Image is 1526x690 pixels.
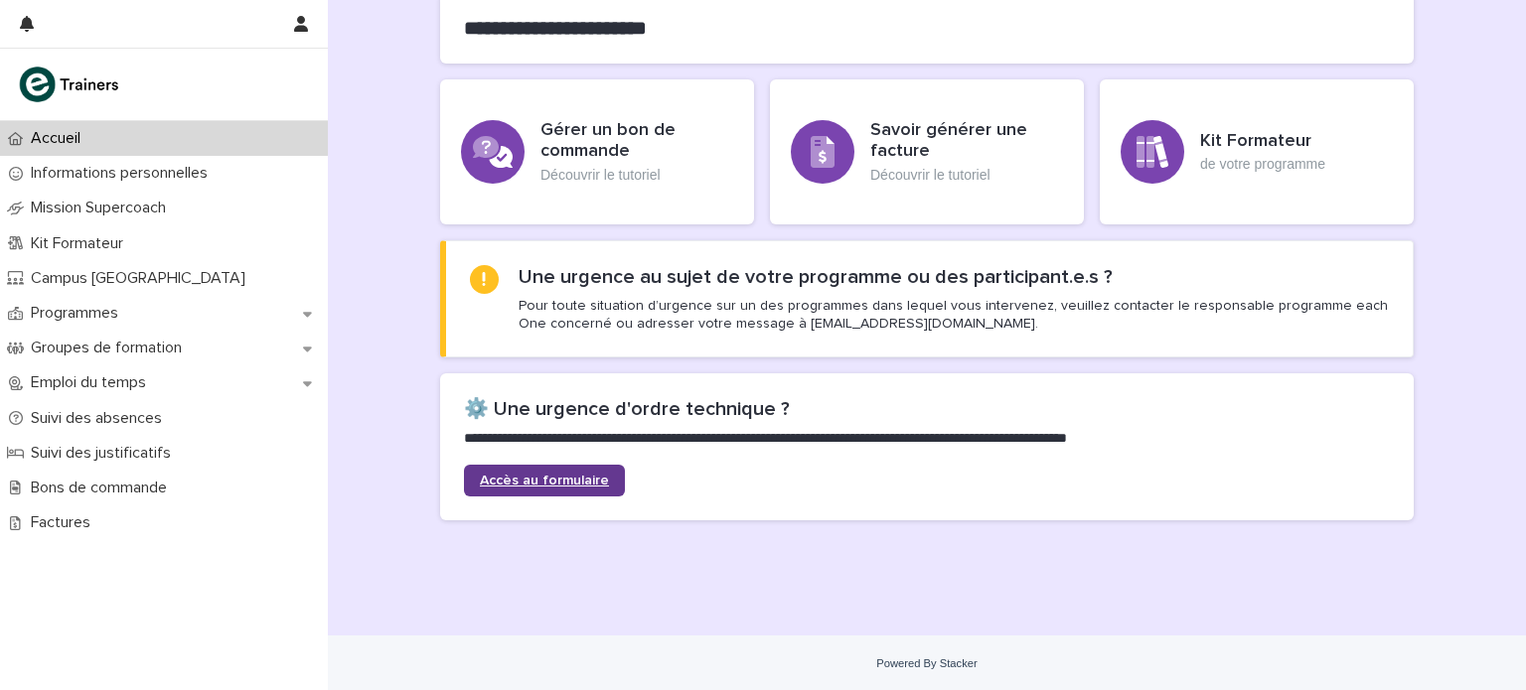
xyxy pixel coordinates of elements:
[23,234,139,253] p: Kit Formateur
[16,65,125,104] img: K0CqGN7SDeD6s4JG8KQk
[540,120,733,163] h3: Gérer un bon de commande
[23,339,198,357] p: Groupes de formation
[23,373,162,392] p: Emploi du temps
[23,304,134,323] p: Programmes
[519,297,1389,333] p: Pour toute situation d’urgence sur un des programmes dans lequel vous intervenez, veuillez contac...
[540,167,733,184] p: Découvrir le tutoriel
[870,167,1063,184] p: Découvrir le tutoriel
[1200,156,1325,173] p: de votre programme
[480,474,609,487] span: Accès au formulaire
[464,397,1390,421] h2: ⚙️ Une urgence d'ordre technique ?
[23,409,178,428] p: Suivi des absences
[23,513,106,532] p: Factures
[1100,79,1414,224] a: Kit Formateurde votre programme
[440,79,754,224] a: Gérer un bon de commandeDécouvrir le tutoriel
[1200,131,1325,153] h3: Kit Formateur
[770,79,1084,224] a: Savoir générer une factureDécouvrir le tutoriel
[464,465,625,496] a: Accès au formulaire
[23,444,187,463] p: Suivi des justificatifs
[23,164,224,183] p: Informations personnelles
[876,657,977,669] a: Powered By Stacker
[23,269,261,288] p: Campus [GEOGRAPHIC_DATA]
[23,129,96,148] p: Accueil
[23,199,182,217] p: Mission Supercoach
[519,265,1113,289] h2: Une urgence au sujet de votre programme ou des participant.e.s ?
[870,120,1063,163] h3: Savoir générer une facture
[23,479,183,497] p: Bons de commande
